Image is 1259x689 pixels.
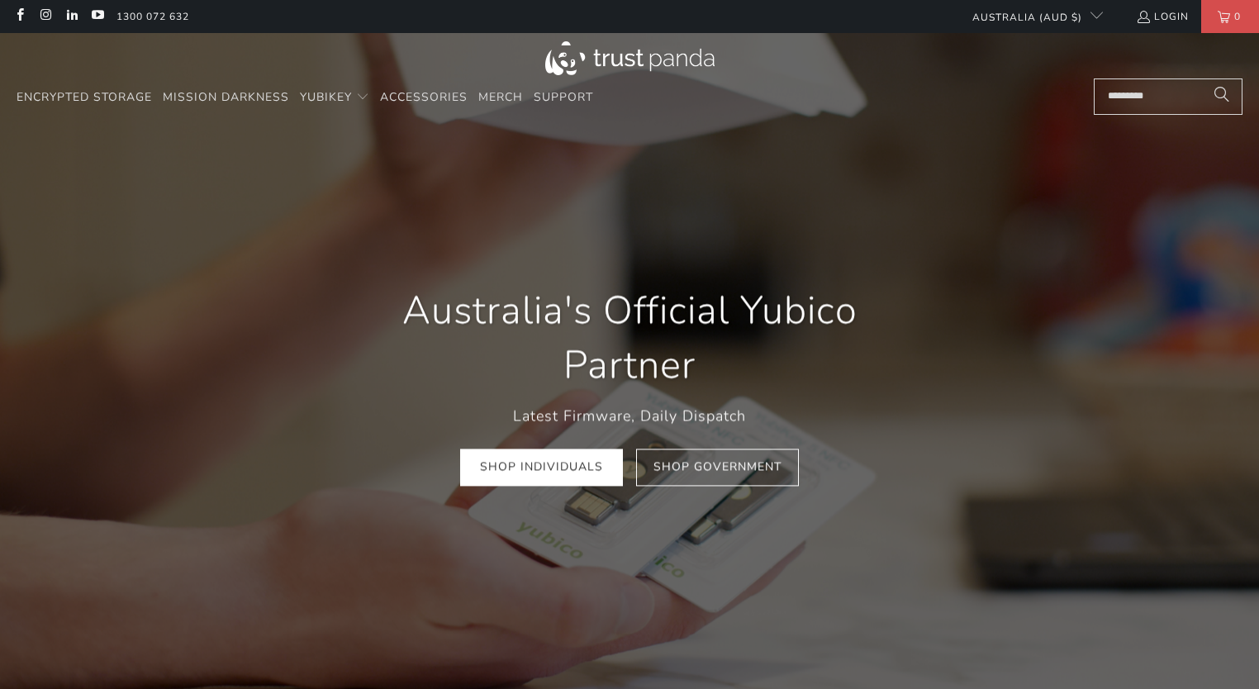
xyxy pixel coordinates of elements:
summary: YubiKey [300,78,369,117]
a: Accessories [380,78,468,117]
a: Trust Panda Australia on YouTube [90,10,104,23]
a: Trust Panda Australia on Facebook [12,10,26,23]
span: Accessories [380,89,468,105]
a: Encrypted Storage [17,78,152,117]
span: Encrypted Storage [17,89,152,105]
a: Mission Darkness [163,78,289,117]
a: Trust Panda Australia on LinkedIn [64,10,78,23]
input: Search... [1094,78,1242,115]
img: Trust Panda Australia [545,41,715,75]
a: 1300 072 632 [116,7,189,26]
h1: Australia's Official Yubico Partner [357,283,902,392]
a: Support [534,78,593,117]
p: Latest Firmware, Daily Dispatch [357,405,902,429]
a: Merch [478,78,523,117]
a: Shop Government [636,449,799,487]
span: YubiKey [300,89,352,105]
a: Trust Panda Australia on Instagram [38,10,52,23]
span: Mission Darkness [163,89,289,105]
span: Merch [478,89,523,105]
a: Shop Individuals [460,449,623,487]
a: Login [1136,7,1189,26]
nav: Translation missing: en.navigation.header.main_nav [17,78,593,117]
button: Search [1201,78,1242,115]
span: Support [534,89,593,105]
